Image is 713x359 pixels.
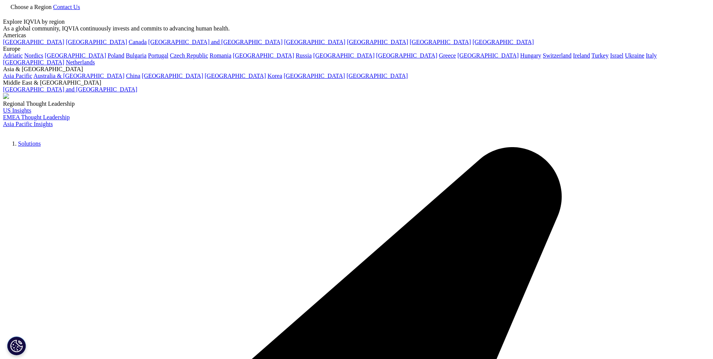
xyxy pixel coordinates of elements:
[107,52,124,59] a: Poland
[18,140,41,147] a: Solutions
[3,18,710,25] div: Explore IQVIA by region
[3,93,9,99] img: 2093_analyzing-data-using-big-screen-display-and-laptop.png
[472,39,534,45] a: [GEOGRAPHIC_DATA]
[3,52,23,59] a: Adriatic
[148,39,282,45] a: [GEOGRAPHIC_DATA] and [GEOGRAPHIC_DATA]
[543,52,571,59] a: Switzerland
[646,52,657,59] a: Italy
[3,25,710,32] div: As a global community, IQVIA continuously invests and commits to advancing human health.
[66,39,127,45] a: [GEOGRAPHIC_DATA]
[573,52,590,59] a: Ireland
[53,4,80,10] a: Contact Us
[7,336,26,355] button: Cookies Settings
[170,52,208,59] a: Czech Republic
[142,73,203,79] a: [GEOGRAPHIC_DATA]
[3,121,53,127] a: Asia Pacific Insights
[45,52,106,59] a: [GEOGRAPHIC_DATA]
[410,39,471,45] a: [GEOGRAPHIC_DATA]
[33,73,124,79] a: Australia & [GEOGRAPHIC_DATA]
[126,73,140,79] a: China
[11,4,51,10] span: Choose a Region
[126,52,147,59] a: Bulgaria
[3,79,710,86] div: Middle East & [GEOGRAPHIC_DATA]
[457,52,519,59] a: [GEOGRAPHIC_DATA]
[205,73,266,79] a: [GEOGRAPHIC_DATA]
[3,100,710,107] div: Regional Thought Leadership
[3,39,64,45] a: [GEOGRAPHIC_DATA]
[296,52,312,59] a: Russia
[210,52,232,59] a: Romania
[347,39,408,45] a: [GEOGRAPHIC_DATA]
[313,52,374,59] a: [GEOGRAPHIC_DATA]
[520,52,541,59] a: Hungary
[3,107,31,114] a: US Insights
[439,52,456,59] a: Greece
[148,52,168,59] a: Portugal
[3,73,32,79] a: Asia Pacific
[66,59,95,65] a: Netherlands
[3,66,710,73] div: Asia & [GEOGRAPHIC_DATA]
[3,86,137,93] a: [GEOGRAPHIC_DATA] and [GEOGRAPHIC_DATA]
[592,52,609,59] a: Turkey
[625,52,645,59] a: Ukraine
[3,114,70,120] a: EMEA Thought Leadership
[376,52,437,59] a: [GEOGRAPHIC_DATA]
[268,73,282,79] a: Korea
[3,46,710,52] div: Europe
[3,32,710,39] div: Americas
[3,59,64,65] a: [GEOGRAPHIC_DATA]
[129,39,147,45] a: Canada
[24,52,43,59] a: Nordics
[610,52,624,59] a: Israel
[284,39,345,45] a: [GEOGRAPHIC_DATA]
[233,52,294,59] a: [GEOGRAPHIC_DATA]
[347,73,408,79] a: [GEOGRAPHIC_DATA]
[284,73,345,79] a: [GEOGRAPHIC_DATA]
